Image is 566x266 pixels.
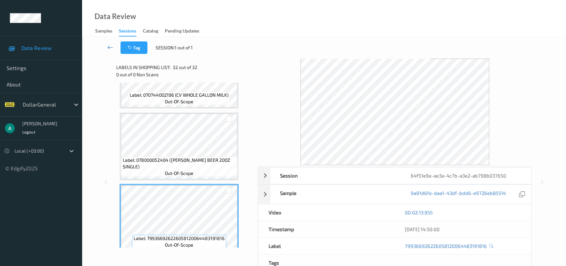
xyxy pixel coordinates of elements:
[165,27,206,36] a: Pending Updates
[258,238,395,254] div: Label
[270,167,401,184] div: Session
[95,27,119,36] a: Samples
[156,44,175,51] span: Session:
[143,28,158,36] div: Catalog
[143,27,165,36] a: Catalog
[258,167,531,184] div: Session64f51e9e-ae3a-4c7b-a3e2-ab798b037650
[175,44,193,51] span: 1 out of 1
[165,242,193,248] span: out-of-scope
[95,28,112,36] div: Samples
[120,41,147,54] button: Tag
[405,226,521,232] div: [DATE] 14:50:00
[130,92,229,98] span: Label: 070744002196 (CV WHOLE GALLON MILK)
[122,157,236,170] span: Label: 078000052404 ([PERSON_NAME] BEER 20OZ SINGLE)
[116,64,170,71] span: Labels in shopping list:
[134,235,225,242] span: Label: 799366926226058120064483191816
[405,209,433,216] a: 00:02:13.955
[401,167,531,184] div: 64f51e9e-ae3a-4c7b-a3e2-ab798b037650
[119,27,143,36] a: Sessions
[95,13,136,20] div: Data Review
[119,28,136,36] div: Sessions
[165,98,193,105] span: out-of-scope
[116,71,253,78] div: 0 out of 0 Non Scans
[258,204,395,221] div: Video
[173,64,197,71] span: 32 out of 32
[405,243,487,249] a: 799366926226058120064483191816
[258,221,395,237] div: Timestamp
[165,28,199,36] div: Pending Updates
[165,170,193,177] span: out-of-scope
[258,184,531,204] div: Sample9a91d6fe-daa1-43df-bdd6-e9726eb85514
[410,190,506,199] a: 9a91d6fe-daa1-43df-bdd6-e9726eb85514
[270,185,401,204] div: Sample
